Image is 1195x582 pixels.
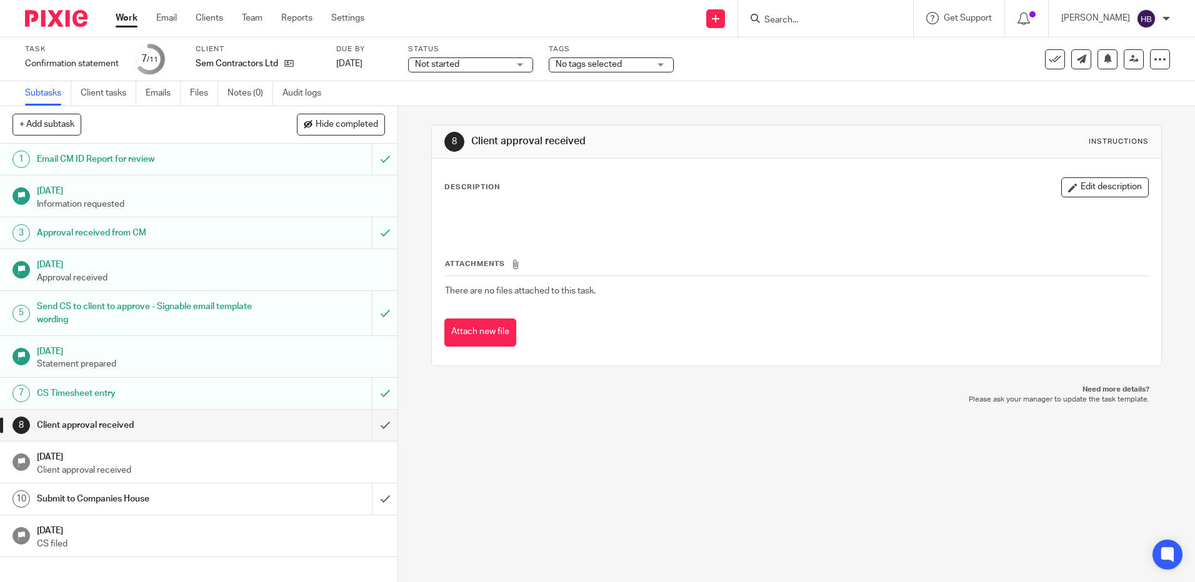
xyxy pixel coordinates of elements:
[242,12,262,24] a: Team
[445,260,505,267] span: Attachments
[37,182,386,197] h1: [DATE]
[116,12,137,24] a: Work
[37,272,386,284] p: Approval received
[141,52,158,66] div: 7
[196,57,278,70] p: Sem Contractors Ltd
[763,15,876,26] input: Search
[37,224,252,242] h1: Approval received from CM
[1089,137,1149,147] div: Instructions
[444,385,1149,395] p: Need more details?
[12,114,81,135] button: + Add subtask
[444,132,464,152] div: 8
[156,12,177,24] a: Email
[336,59,362,68] span: [DATE]
[444,182,500,192] p: Description
[282,81,331,106] a: Audit logs
[37,255,386,271] h1: [DATE]
[281,12,312,24] a: Reports
[336,44,392,54] label: Due by
[316,120,378,130] span: Hide completed
[37,150,252,169] h1: Email CM ID Report for review
[471,135,823,148] h1: Client approval received
[146,81,181,106] a: Emails
[37,416,252,435] h1: Client approval received
[37,538,386,550] p: CS filed
[297,114,385,135] button: Hide completed
[196,12,223,24] a: Clients
[445,287,596,295] span: There are no files attached to this task.
[196,44,321,54] label: Client
[37,490,252,508] h1: Submit to Companies House
[415,60,459,69] span: Not started
[37,521,386,537] h1: [DATE]
[147,56,158,63] small: /11
[190,81,218,106] a: Files
[1061,177,1149,197] button: Edit description
[549,44,674,54] label: Tags
[227,81,273,106] a: Notes (0)
[12,385,30,402] div: 7
[1061,12,1130,24] p: [PERSON_NAME]
[12,150,30,168] div: 1
[37,342,386,358] h1: [DATE]
[81,81,136,106] a: Client tasks
[444,318,516,347] button: Attach new file
[12,224,30,242] div: 3
[1136,9,1156,29] img: svg%3E
[12,305,30,322] div: 5
[25,57,119,70] div: Confirmation statement
[944,14,992,22] span: Get Support
[25,10,87,27] img: Pixie
[331,12,364,24] a: Settings
[12,490,30,508] div: 10
[37,297,252,329] h1: Send CS to client to approve - Signable email template wording
[37,464,386,476] p: Client approval received
[444,395,1149,405] p: Please ask your manager to update the task template.
[37,448,386,463] h1: [DATE]
[408,44,533,54] label: Status
[12,417,30,434] div: 8
[556,60,622,69] span: No tags selected
[37,384,252,403] h1: CS Timesheet entry
[37,198,386,210] p: Information requested
[25,44,119,54] label: Task
[25,81,71,106] a: Subtasks
[37,358,386,370] p: Statement prepared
